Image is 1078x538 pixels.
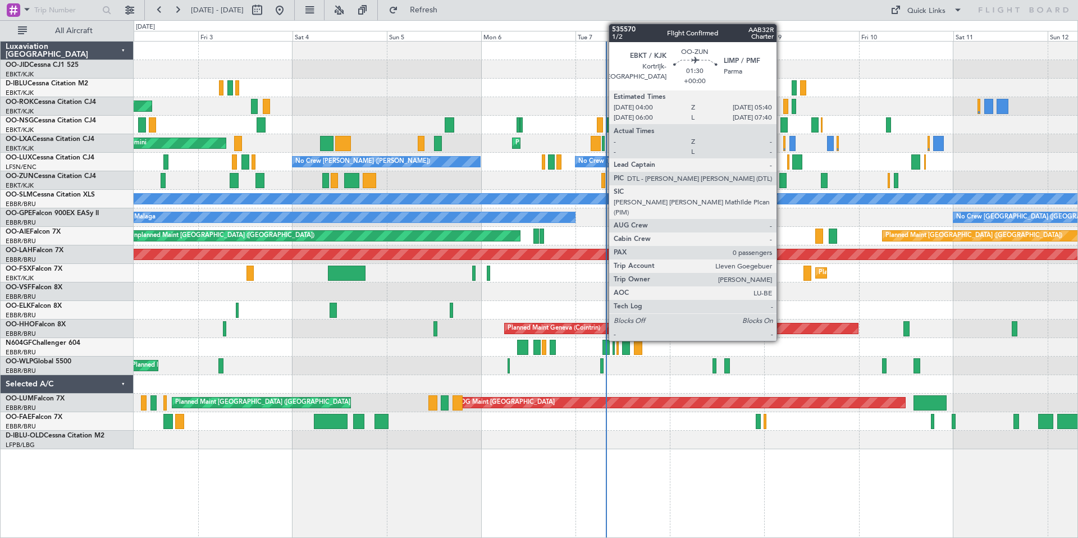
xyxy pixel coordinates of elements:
a: OO-VSFFalcon 8X [6,284,62,291]
span: [DATE] - [DATE] [191,5,244,15]
div: Planned Maint Geneva (Cointrin) [508,320,600,337]
span: OO-GPE [6,210,32,217]
span: OO-JID [6,62,29,69]
a: EBKT/KJK [6,181,34,190]
div: Mon 6 [481,31,575,41]
a: OO-FAEFalcon 7X [6,414,62,421]
span: OO-LXA [6,136,32,143]
div: No Crew [PERSON_NAME] ([PERSON_NAME]) [578,153,713,170]
a: OO-ROKCessna Citation CJ4 [6,99,96,106]
span: OO-VSF [6,284,31,291]
div: Thu 9 [764,31,858,41]
span: OO-ELK [6,303,31,309]
span: OO-FAE [6,414,31,421]
a: EBBR/BRU [6,422,36,431]
a: OO-AIEFalcon 7X [6,229,61,235]
div: Wed 8 [670,31,764,41]
a: D-IBLU-OLDCessna Citation M2 [6,432,104,439]
span: D-IBLU [6,80,28,87]
a: EBBR/BRU [6,237,36,245]
div: Planned Maint [GEOGRAPHIC_DATA] ([GEOGRAPHIC_DATA] National) [175,394,378,411]
a: OO-LUMFalcon 7X [6,395,65,402]
span: OO-FSX [6,266,31,272]
a: EBKT/KJK [6,126,34,134]
div: Sun 5 [387,31,481,41]
span: OO-HHO [6,321,35,328]
a: OO-LUXCessna Citation CJ4 [6,154,94,161]
a: OO-HHOFalcon 8X [6,321,66,328]
div: Fri 3 [198,31,293,41]
div: Quick Links [907,6,945,17]
a: EBKT/KJK [6,107,34,116]
div: Fri 10 [859,31,953,41]
button: Refresh [383,1,451,19]
a: EBBR/BRU [6,200,36,208]
span: OO-SLM [6,192,33,198]
div: [DATE] [136,22,155,32]
span: OO-LAH [6,247,33,254]
a: OO-FSXFalcon 7X [6,266,62,272]
a: EBBR/BRU [6,348,36,357]
span: OO-LUM [6,395,34,402]
div: AOG Maint [GEOGRAPHIC_DATA] [456,394,555,411]
a: LFSN/ENC [6,163,36,171]
a: EBKT/KJK [6,70,34,79]
span: Refresh [400,6,447,14]
span: OO-NSG [6,117,34,124]
a: EBBR/BRU [6,311,36,320]
div: Sat 11 [953,31,1048,41]
div: Tue 7 [575,31,670,41]
span: OO-ZUN [6,173,34,180]
a: EBBR/BRU [6,293,36,301]
a: OO-JIDCessna CJ1 525 [6,62,79,69]
span: D-IBLU-OLD [6,432,44,439]
a: LFPB/LBG [6,441,35,449]
span: N604GF [6,340,32,346]
div: Thu 2 [103,31,198,41]
a: EBKT/KJK [6,144,34,153]
div: Planned Maint Kortrijk-[GEOGRAPHIC_DATA] [515,135,646,152]
span: OO-LUX [6,154,32,161]
a: EBBR/BRU [6,218,36,227]
a: N604GFChallenger 604 [6,340,80,346]
div: No Crew [PERSON_NAME] ([PERSON_NAME]) [295,153,430,170]
input: Trip Number [34,2,99,19]
a: OO-LAHFalcon 7X [6,247,63,254]
div: Planned Maint Kortrijk-[GEOGRAPHIC_DATA] [819,265,949,281]
a: OO-GPEFalcon 900EX EASy II [6,210,99,217]
span: OO-ROK [6,99,34,106]
span: All Aircraft [29,27,118,35]
a: EBBR/BRU [6,404,36,412]
div: Unplanned Maint [GEOGRAPHIC_DATA] ([GEOGRAPHIC_DATA]) [130,227,314,244]
a: D-IBLUCessna Citation M2 [6,80,88,87]
a: OO-SLMCessna Citation XLS [6,192,95,198]
div: A/C Unavailable [GEOGRAPHIC_DATA]-[GEOGRAPHIC_DATA] [718,172,897,189]
div: Planned Maint [GEOGRAPHIC_DATA] ([GEOGRAPHIC_DATA]) [885,227,1062,244]
a: EBKT/KJK [6,89,34,97]
a: OO-ELKFalcon 8X [6,303,62,309]
a: OO-ZUNCessna Citation CJ4 [6,173,96,180]
span: OO-WLP [6,358,33,365]
a: EBBR/BRU [6,256,36,264]
a: EBBR/BRU [6,330,36,338]
a: OO-WLPGlobal 5500 [6,358,71,365]
a: OO-NSGCessna Citation CJ4 [6,117,96,124]
button: All Aircraft [12,22,122,40]
a: EBBR/BRU [6,367,36,375]
a: OO-LXACessna Citation CJ4 [6,136,94,143]
a: EBKT/KJK [6,274,34,282]
span: OO-AIE [6,229,30,235]
div: Sat 4 [293,31,387,41]
button: Quick Links [885,1,968,19]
